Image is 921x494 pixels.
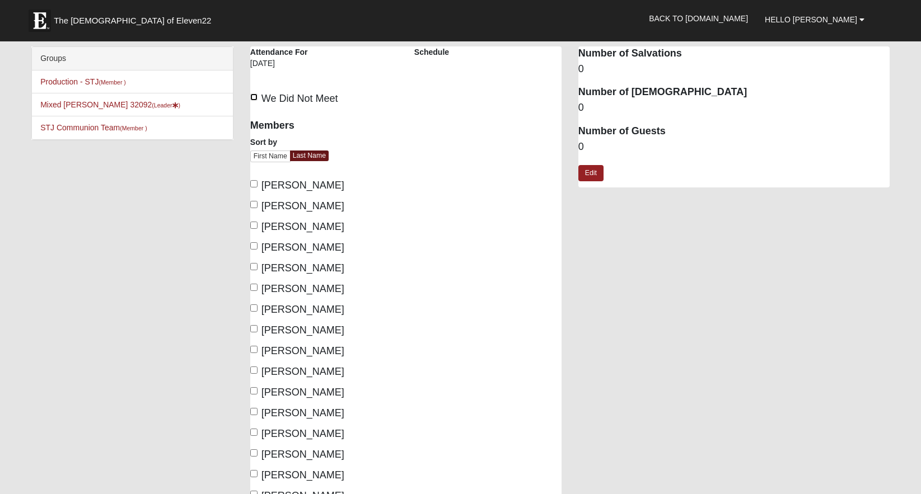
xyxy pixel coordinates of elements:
[250,120,398,132] h4: Members
[261,387,344,398] span: [PERSON_NAME]
[250,304,258,312] input: [PERSON_NAME]
[578,46,890,61] dt: Number of Salvations
[414,46,449,58] label: Schedule
[152,102,180,109] small: (Leader )
[578,140,890,154] dd: 0
[250,325,258,332] input: [PERSON_NAME]
[250,58,316,77] div: [DATE]
[261,428,344,439] span: [PERSON_NAME]
[250,93,258,101] input: We Did Not Meet
[250,449,258,457] input: [PERSON_NAME]
[261,262,344,274] span: [PERSON_NAME]
[261,180,344,191] span: [PERSON_NAME]
[578,165,604,181] a: Edit
[756,6,873,34] a: Hello [PERSON_NAME]
[765,15,857,24] span: Hello [PERSON_NAME]
[250,470,258,477] input: [PERSON_NAME]
[578,85,890,100] dt: Number of [DEMOGRAPHIC_DATA]
[261,304,344,315] span: [PERSON_NAME]
[578,124,890,139] dt: Number of Guests
[250,346,258,353] input: [PERSON_NAME]
[99,79,125,86] small: (Member )
[261,221,344,232] span: [PERSON_NAME]
[261,469,344,481] span: [PERSON_NAME]
[578,62,890,77] dd: 0
[250,222,258,229] input: [PERSON_NAME]
[250,150,291,162] a: First Name
[32,47,233,70] div: Groups
[250,366,258,374] input: [PERSON_NAME]
[250,284,258,291] input: [PERSON_NAME]
[54,15,211,26] span: The [DEMOGRAPHIC_DATA] of Eleven22
[120,125,147,131] small: (Member )
[261,366,344,377] span: [PERSON_NAME]
[578,101,890,115] dd: 0
[250,180,258,187] input: [PERSON_NAME]
[40,100,180,109] a: Mixed [PERSON_NAME] 32092(Leader)
[261,449,344,460] span: [PERSON_NAME]
[40,77,126,86] a: Production - STJ(Member )
[40,123,147,132] a: STJ Communion Team(Member )
[250,46,308,58] label: Attendance For
[261,324,344,336] span: [PERSON_NAME]
[23,4,247,32] a: The [DEMOGRAPHIC_DATA] of Eleven22
[261,407,344,418] span: [PERSON_NAME]
[641,4,756,32] a: Back to [DOMAIN_NAME]
[250,429,258,436] input: [PERSON_NAME]
[250,263,258,270] input: [PERSON_NAME]
[261,345,344,356] span: [PERSON_NAME]
[261,93,338,104] span: We Did Not Meet
[250,201,258,208] input: [PERSON_NAME]
[29,10,51,32] img: Eleven22 logo
[250,242,258,250] input: [PERSON_NAME]
[250,387,258,394] input: [PERSON_NAME]
[261,283,344,294] span: [PERSON_NAME]
[250,137,277,148] label: Sort by
[290,150,329,161] a: Last Name
[250,408,258,415] input: [PERSON_NAME]
[261,200,344,211] span: [PERSON_NAME]
[261,242,344,253] span: [PERSON_NAME]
